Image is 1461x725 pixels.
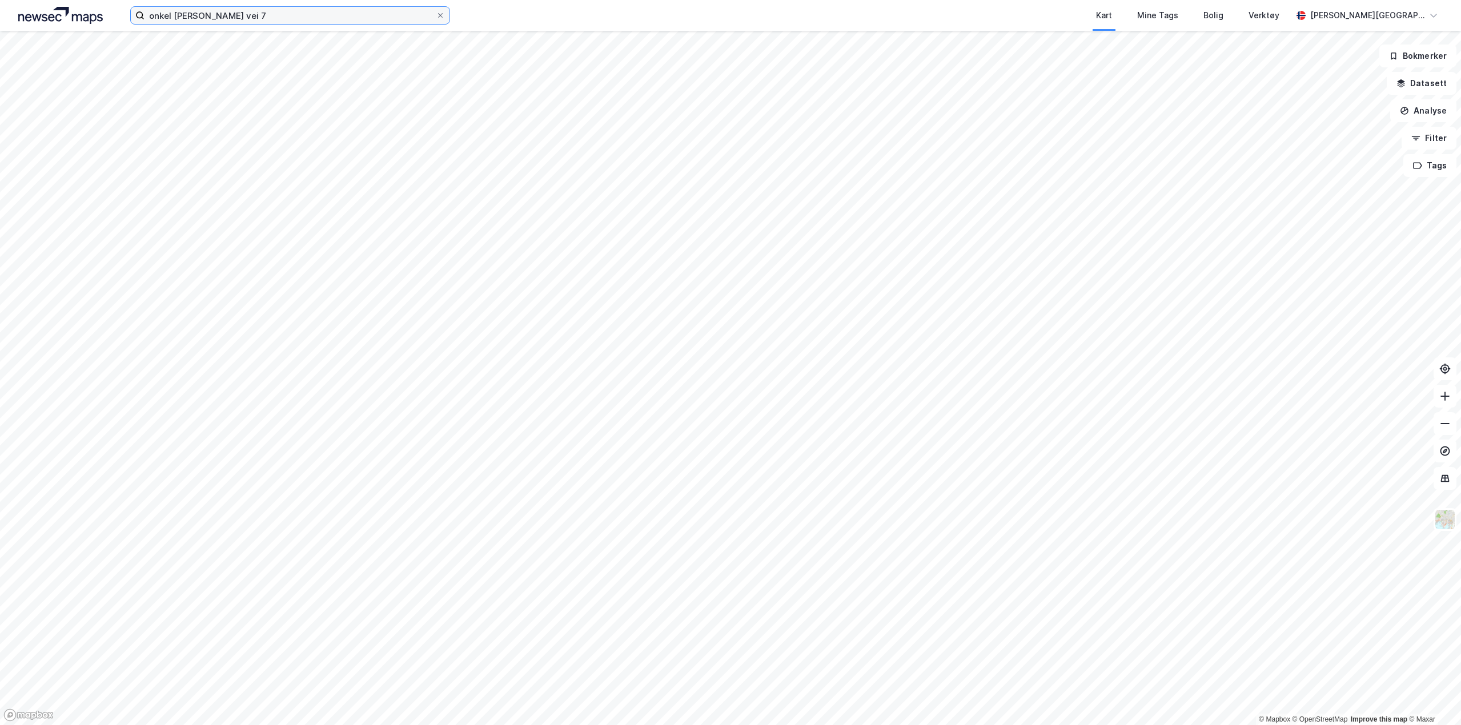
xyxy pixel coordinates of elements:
button: Filter [1402,127,1456,150]
div: Mine Tags [1137,9,1178,22]
button: Bokmerker [1379,45,1456,67]
a: OpenStreetMap [1293,715,1348,723]
a: Improve this map [1351,715,1407,723]
div: Bolig [1203,9,1223,22]
img: logo.a4113a55bc3d86da70a041830d287a7e.svg [18,7,103,24]
button: Datasett [1387,72,1456,95]
div: [PERSON_NAME][GEOGRAPHIC_DATA] [1310,9,1424,22]
iframe: Chat Widget [1404,670,1461,725]
img: Z [1434,509,1456,530]
a: Mapbox homepage [3,708,54,722]
input: Søk på adresse, matrikkel, gårdeiere, leietakere eller personer [145,7,436,24]
a: Mapbox [1259,715,1290,723]
div: Kart [1096,9,1112,22]
button: Analyse [1390,99,1456,122]
button: Tags [1403,154,1456,177]
div: Verktøy [1249,9,1279,22]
